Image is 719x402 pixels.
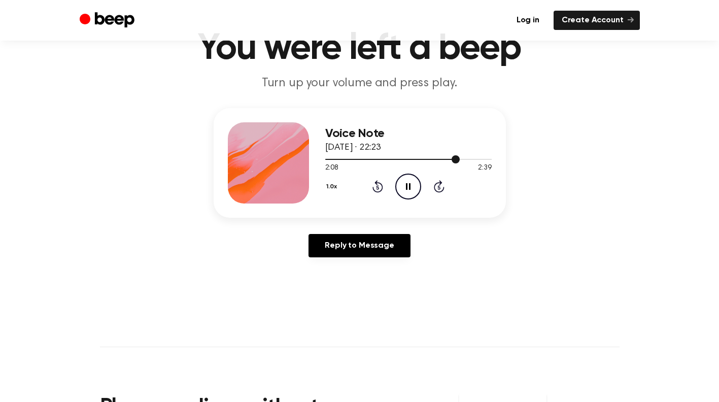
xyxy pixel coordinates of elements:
[478,163,491,174] span: 2:39
[325,127,492,141] h3: Voice Note
[309,234,410,257] a: Reply to Message
[325,178,341,195] button: 1.0x
[100,30,620,67] h1: You were left a beep
[554,11,640,30] a: Create Account
[325,163,338,174] span: 2:08
[508,11,547,30] a: Log in
[80,11,137,30] a: Beep
[165,75,555,92] p: Turn up your volume and press play.
[325,143,381,152] span: [DATE] · 22:23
